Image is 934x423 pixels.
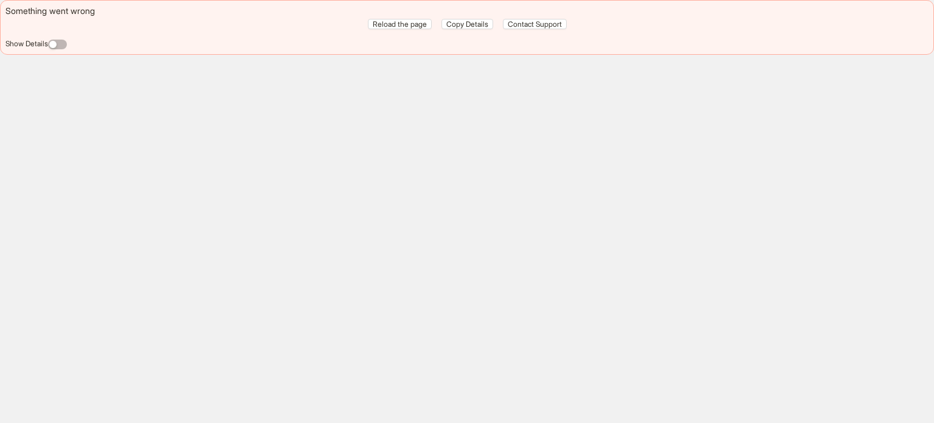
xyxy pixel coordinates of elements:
[441,19,493,29] button: Copy Details
[373,19,427,29] span: Reload the page
[368,19,432,29] button: Reload the page
[446,19,488,29] span: Copy Details
[5,39,48,48] label: Show Details
[5,5,929,16] div: Something went wrong
[503,19,567,29] button: Contact Support
[508,19,562,29] span: Contact Support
